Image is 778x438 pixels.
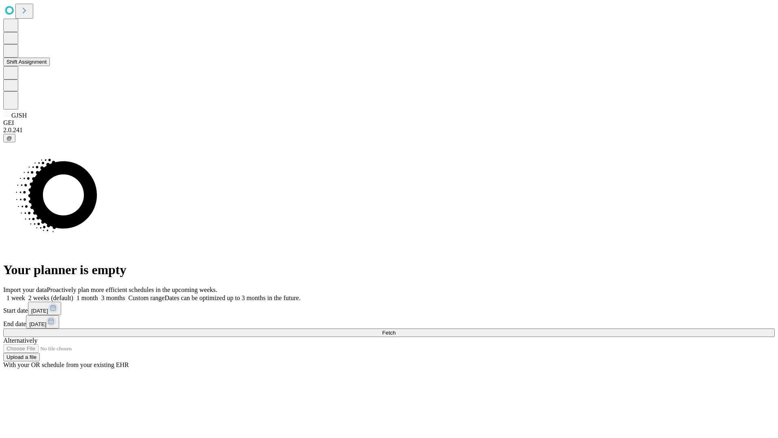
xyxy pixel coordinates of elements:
[3,353,40,361] button: Upload a file
[77,294,98,301] span: 1 month
[3,361,129,368] span: With your OR schedule from your existing EHR
[3,302,775,315] div: Start date
[3,134,15,142] button: @
[6,294,25,301] span: 1 week
[26,315,59,328] button: [DATE]
[3,315,775,328] div: End date
[3,337,37,344] span: Alternatively
[28,302,61,315] button: [DATE]
[31,308,48,314] span: [DATE]
[28,294,73,301] span: 2 weeks (default)
[382,330,395,336] span: Fetch
[128,294,165,301] span: Custom range
[11,112,27,119] span: GJSH
[3,119,775,127] div: GEI
[47,286,217,293] span: Proactively plan more efficient schedules in the upcoming weeks.
[101,294,125,301] span: 3 months
[29,321,46,327] span: [DATE]
[3,286,47,293] span: Import your data
[3,262,775,277] h1: Your planner is empty
[3,127,775,134] div: 2.0.241
[3,328,775,337] button: Fetch
[165,294,300,301] span: Dates can be optimized up to 3 months in the future.
[6,135,12,141] span: @
[3,58,50,66] button: Shift Assignment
